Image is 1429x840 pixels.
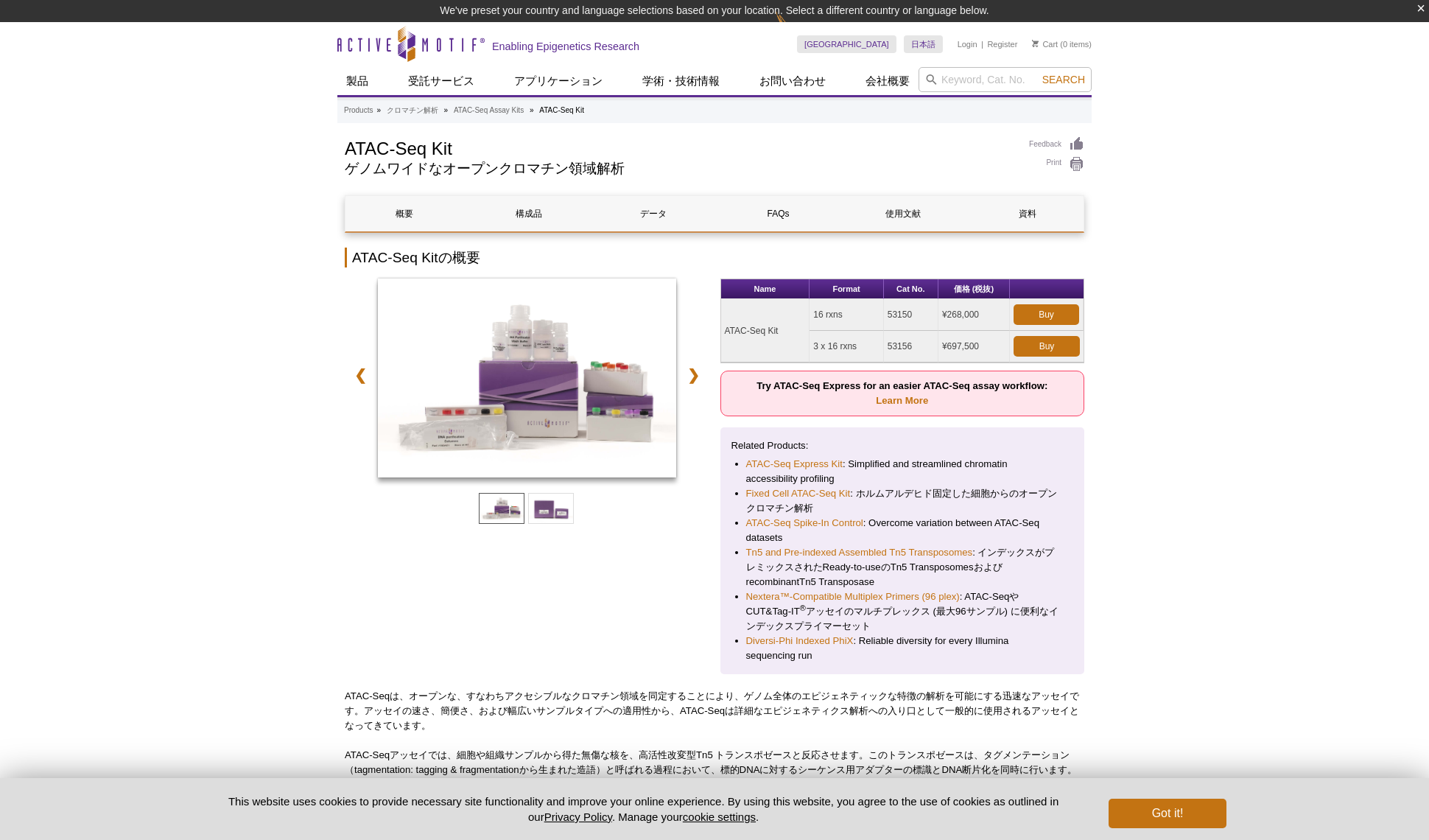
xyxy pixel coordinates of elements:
[345,689,1084,733] p: ATAC-Seqは、オープンな、すなわちアクセシブルなクロマチン領域を同定することにより、ゲノム全体のエピジェネティックな特徴の解析を可能にする迅速なアッセイです。アッセイの速さ、簡便さ、および...
[746,486,851,501] a: Fixed Cell ATAC-Seq Kit
[595,196,712,231] a: データ
[444,106,449,114] li: »
[1032,35,1092,53] li: (0 items)
[746,516,1059,545] li: : Overcome variation between ATAC-Seq datasets
[544,811,612,823] a: Privacy Policy
[981,35,983,53] li: |
[1014,304,1079,325] a: Buy
[1038,73,1089,86] button: Search
[633,67,728,95] a: 学術・技術情報
[337,67,377,95] a: 製品
[731,438,1074,453] p: Related Products:
[751,67,835,95] a: お問い合わせ
[399,67,483,95] a: 受託サービス
[1032,39,1058,49] a: Cart
[721,299,810,363] td: ATAC-Seq Kit
[746,634,1059,663] li: : Reliable diversity for every Illumina sequencing run
[492,40,639,53] h2: Enabling Epigenetics Research
[470,196,587,231] a: 構成品
[1032,40,1039,47] img: Your Cart
[746,545,1059,589] li: : インデックスがプレミックスされたReady-to-useのTn5 TransposomesおよびrecombinantTn5 Transposase
[938,299,1010,331] td: ¥268,000
[344,104,373,117] a: Products
[810,299,883,331] td: 16 rxns
[1029,156,1084,172] a: Print
[1014,336,1080,357] a: Buy
[919,67,1092,92] input: Keyword, Cat. No.
[797,35,896,53] a: [GEOGRAPHIC_DATA]
[884,299,938,331] td: 53150
[938,279,1010,299] th: 価格 (税抜)
[746,486,1059,516] li: : ホルムアルデヒド固定した細胞からのオープンクロマチン解析
[378,279,676,477] img: ATAC-Seq Kit
[776,11,815,46] img: Change Here
[746,634,854,648] a: Diversi-Phi Indexed PhiX
[810,331,883,363] td: 3 x 16 rxns
[454,104,524,117] a: ATAC-Seq Assay Kits
[800,603,806,612] sup: ®
[746,589,960,604] a: Nextera™-Compatible Multiplex Primers (96 plex)
[345,196,463,231] a: 概要
[746,545,973,560] a: Tn5 and Pre-indexed Assembled Tn5 Transposomes
[884,331,938,363] td: 53156
[721,279,810,299] th: Name
[678,358,709,392] a: ❯
[857,67,919,95] a: 会社概要
[376,106,381,114] li: »
[505,67,611,95] a: アプリケーション
[884,279,938,299] th: Cat No.
[844,196,961,231] a: 使用文献
[345,136,1014,158] h1: ATAC-Seq Kit
[1042,74,1085,85] span: Search
[756,380,1047,406] strong: Try ATAC-Seq Express for an easier ATAC-Seq assay workflow:
[938,331,1010,363] td: ¥697,500
[345,162,1014,175] h2: ゲノムワイドなオープンクロマチン領域解析
[746,589,1059,634] li: : ATAC-SeqやCUT&Tag-IT アッセイのマルチプレックス (最大96サンプル) に便利なインデックスプライマーセット
[683,811,756,823] button: cookie settings
[746,457,1059,486] li: : Simplified and streamlined chromatin accessibility profiling
[530,106,534,114] li: »
[810,279,883,299] th: Format
[720,196,837,231] a: FAQs
[987,39,1017,49] a: Register
[539,106,584,114] li: ATAC-Seq Kit
[958,39,977,49] a: Login
[345,248,1084,267] h2: ATAC-Seq Kitの概要
[345,748,1084,777] p: ATAC-Seqアッセイでは、細胞や組織サンプルから得た無傷な核を、高活性改変型Tn5 トランスポゼースと反応させます。このトランスポゼースは、タグメンテーション（tagmentation: t...
[1029,136,1084,153] a: Feedback
[203,794,1084,825] p: This website uses cookies to provide necessary site functionality and improve your online experie...
[904,35,943,53] a: 日本語
[378,279,676,482] a: ATAC-Seq Kit
[969,196,1086,231] a: 資料
[746,516,863,531] a: ATAC-Seq Spike-In Control
[1109,799,1226,828] button: Got it!
[746,457,843,472] a: ATAC-Seq Express Kit
[387,104,438,117] a: クロマチン解析
[345,358,376,392] a: ❮
[876,395,928,406] a: Learn More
